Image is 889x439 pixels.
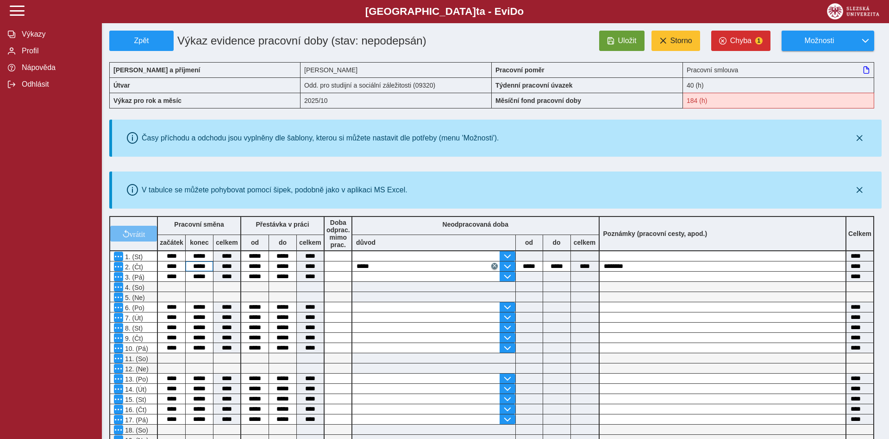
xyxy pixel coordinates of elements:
[356,239,376,246] b: důvod
[516,239,543,246] b: od
[123,335,143,342] span: 9. (Čt)
[113,66,200,74] b: [PERSON_NAME] a příjmení
[114,293,123,302] button: Menu
[301,62,492,77] div: [PERSON_NAME]
[301,77,492,93] div: Odd. pro studijní a sociální záležitosti (09320)
[114,323,123,332] button: Menu
[114,333,123,343] button: Menu
[114,272,123,281] button: Menu
[19,30,94,38] span: Výkazy
[174,31,431,51] h1: Výkaz evidence pracovní doby (stav: nepodepsán)
[113,37,169,45] span: Zpět
[683,62,874,77] div: Pracovní smlouva
[827,3,879,19] img: logo_web_su.png
[789,37,849,45] span: Možnosti
[123,263,143,271] span: 2. (Čt)
[123,365,149,373] span: 12. (Ne)
[848,230,871,237] b: Celkem
[114,405,123,414] button: Menu
[618,37,637,45] span: Uložit
[113,82,130,89] b: Útvar
[123,396,146,403] span: 15. (St)
[518,6,524,17] span: o
[495,66,545,74] b: Pracovní poměr
[510,6,517,17] span: D
[123,416,148,424] span: 17. (Pá)
[123,355,148,363] span: 11. (So)
[19,80,94,89] span: Odhlásit
[174,221,224,228] b: Pracovní směna
[114,282,123,292] button: Menu
[186,239,213,246] b: konec
[109,31,174,51] button: Zpět
[600,230,711,237] b: Poznámky (pracovní cesty, apod.)
[123,324,143,332] span: 8. (St)
[123,345,148,352] span: 10. (Pá)
[711,31,770,51] button: Chyba1
[269,239,296,246] b: do
[683,77,874,93] div: 40 (h)
[113,97,182,104] b: Výkaz pro rok a měsíc
[495,82,573,89] b: Týdenní pracovní úvazek
[651,31,700,51] button: Storno
[443,221,508,228] b: Neodpracovaná doba
[123,314,143,322] span: 7. (Út)
[297,239,324,246] b: celkem
[19,47,94,55] span: Profil
[123,375,148,383] span: 13. (Po)
[158,239,185,246] b: začátek
[123,284,144,291] span: 4. (So)
[142,134,499,142] div: Časy příchodu a odchodu jsou vyplněny dle šablony, kterou si můžete nastavit dle potřeby (menu 'M...
[755,37,763,45] span: 1
[114,384,123,394] button: Menu
[683,93,874,108] div: Fond pracovní doby (184 h) a součet hodin (184:35 h) se neshodují!
[114,354,123,363] button: Menu
[114,262,123,271] button: Menu
[599,31,645,51] button: Uložit
[114,313,123,322] button: Menu
[142,186,407,194] div: V tabulce se můžete pohybovat pomocí šipek, podobně jako v aplikaci MS Excel.
[670,37,692,45] span: Storno
[130,230,145,237] span: vrátit
[123,406,147,414] span: 16. (Čt)
[19,64,94,72] span: Nápověda
[495,97,581,104] b: Měsíční fond pracovní doby
[114,364,123,373] button: Menu
[213,239,240,246] b: celkem
[476,6,479,17] span: t
[123,294,145,301] span: 5. (Ne)
[123,386,147,393] span: 14. (Út)
[110,226,157,242] button: vrátit
[28,6,861,18] b: [GEOGRAPHIC_DATA] a - Evi
[123,426,148,434] span: 18. (So)
[123,274,144,281] span: 3. (Pá)
[571,239,599,246] b: celkem
[730,37,751,45] span: Chyba
[543,239,570,246] b: do
[114,374,123,383] button: Menu
[326,219,350,248] b: Doba odprac. mimo prac.
[256,221,309,228] b: Přestávka v práci
[782,31,857,51] button: Možnosti
[123,304,144,312] span: 6. (Po)
[114,303,123,312] button: Menu
[241,239,269,246] b: od
[114,415,123,424] button: Menu
[114,252,123,261] button: Menu
[114,425,123,434] button: Menu
[123,253,143,261] span: 1. (St)
[301,93,492,108] div: 2025/10
[114,344,123,353] button: Menu
[114,394,123,404] button: Menu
